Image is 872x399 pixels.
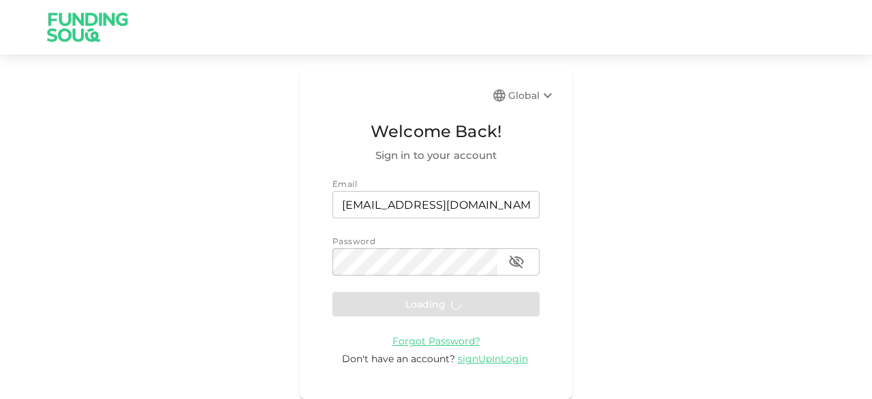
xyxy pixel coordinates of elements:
[392,334,480,347] a: Forgot Password?
[332,236,375,246] span: Password
[332,191,540,218] input: email
[332,119,540,145] span: Welcome Back!
[392,335,480,347] span: Forgot Password?
[508,87,556,104] div: Global
[332,248,497,276] input: password
[332,179,357,189] span: Email
[332,147,540,164] span: Sign in to your account
[458,353,528,365] span: signUpInLogin
[342,353,455,365] span: Don't have an account?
